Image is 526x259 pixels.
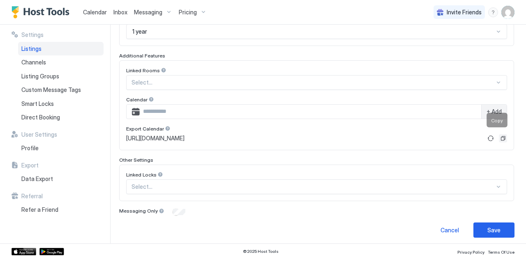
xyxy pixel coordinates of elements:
a: Channels [18,55,104,69]
a: Inbox [113,8,127,16]
a: Profile [18,141,104,155]
span: Listings [21,45,42,53]
input: Input Field [140,105,481,119]
button: Copy [499,134,507,142]
span: User Settings [21,131,57,138]
a: App Store [12,248,36,255]
span: Pricing [179,9,197,16]
a: [URL][DOMAIN_NAME] [126,135,482,142]
span: Refer a Friend [21,206,58,213]
a: Calendar [83,8,107,16]
span: 1 year [132,28,147,35]
div: Cancel [441,226,459,234]
a: Terms Of Use [488,247,514,256]
span: Terms Of Use [488,250,514,254]
span: Profile [21,144,39,152]
span: Listing Groups [21,73,59,80]
span: Messaging [134,9,162,16]
a: Direct Booking [18,110,104,124]
div: menu [488,7,498,17]
a: Custom Message Tags [18,83,104,97]
span: Settings [21,31,44,39]
button: Save [473,222,514,238]
span: Calendar [83,9,107,16]
span: Calendar [126,96,148,103]
span: Export [21,162,39,169]
span: Privacy Policy [457,250,484,254]
span: Referral [21,193,43,200]
span: + Add [487,108,502,115]
span: Copy [491,117,503,123]
a: Smart Locks [18,97,104,111]
span: Invite Friends [447,9,482,16]
span: Messaging Only [119,208,158,214]
a: Host Tools Logo [12,6,73,18]
div: Save [487,226,501,234]
span: Smart Locks [21,100,54,108]
a: Refer a Friend [18,203,104,217]
span: Channels [21,59,46,66]
a: Listing Groups [18,69,104,83]
button: Refresh [486,133,496,143]
span: Additional Features [119,53,165,59]
span: [URL][DOMAIN_NAME] [126,135,185,142]
a: Data Export [18,172,104,186]
span: Custom Message Tags [21,86,81,94]
a: Listings [18,42,104,56]
span: Inbox [113,9,127,16]
span: Direct Booking [21,114,60,121]
span: Linked Rooms [126,67,160,73]
span: © 2025 Host Tools [243,249,279,254]
div: User profile [501,6,514,19]
span: Other Settings [119,157,153,163]
span: Export Calendar [126,126,164,132]
a: Privacy Policy [457,247,484,256]
a: Google Play Store [39,248,64,255]
span: Data Export [21,175,53,183]
span: Linked Locks [126,172,157,178]
button: Cancel [429,222,470,238]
